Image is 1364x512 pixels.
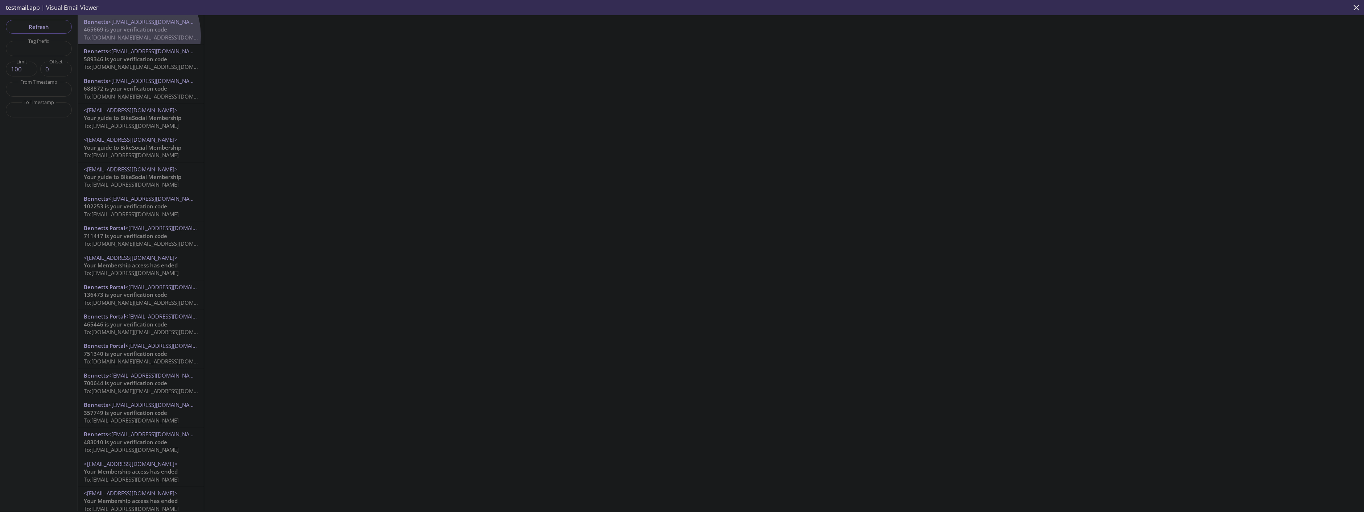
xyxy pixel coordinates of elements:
span: <[EMAIL_ADDRESS][DOMAIN_NAME]> [125,313,219,320]
span: 711417 is your verification code [84,232,167,240]
span: To: [EMAIL_ADDRESS][DOMAIN_NAME] [84,151,179,159]
div: Bennetts Portal<[EMAIL_ADDRESS][DOMAIN_NAME]>465446 is your verification codeTo:[DOMAIN_NAME][EMA... [78,310,204,339]
span: 465669 is your verification code [84,26,167,33]
span: <[EMAIL_ADDRESS][DOMAIN_NAME]> [84,490,178,497]
span: <[EMAIL_ADDRESS][DOMAIN_NAME]> [84,460,178,467]
span: Bennetts [84,77,108,84]
div: Bennetts<[EMAIL_ADDRESS][DOMAIN_NAME]>483010 is your verification codeTo:[EMAIL_ADDRESS][DOMAIN_N... [78,428,204,457]
span: To: [EMAIL_ADDRESS][DOMAIN_NAME] [84,476,179,483]
span: To: [DOMAIN_NAME][EMAIL_ADDRESS][DOMAIN_NAME] [84,358,222,365]
span: To: [DOMAIN_NAME][EMAIL_ADDRESS][DOMAIN_NAME] [84,240,222,247]
span: Your guide to BikeSocial Membership [84,114,181,121]
span: Bennetts [84,372,108,379]
span: Your Membership access has ended [84,262,178,269]
button: Refresh [6,20,72,34]
span: 465446 is your verification code [84,321,167,328]
div: Bennetts Portal<[EMAIL_ADDRESS][DOMAIN_NAME]>751340 is your verification codeTo:[DOMAIN_NAME][EMA... [78,339,204,368]
span: 688872 is your verification code [84,85,167,92]
span: To: [DOMAIN_NAME][EMAIL_ADDRESS][DOMAIN_NAME] [84,299,222,306]
span: Refresh [12,22,66,32]
span: Bennetts [84,18,108,25]
span: <[EMAIL_ADDRESS][DOMAIN_NAME]> [108,401,202,408]
span: To: [EMAIL_ADDRESS][DOMAIN_NAME] [84,417,179,424]
span: To: [EMAIL_ADDRESS][DOMAIN_NAME] [84,181,179,188]
span: Bennetts [84,195,108,202]
div: <[EMAIL_ADDRESS][DOMAIN_NAME]>Your Membership access has endedTo:[EMAIL_ADDRESS][DOMAIN_NAME] [78,457,204,486]
span: To: [EMAIL_ADDRESS][DOMAIN_NAME] [84,269,179,276]
span: Bennetts Portal [84,283,125,291]
span: To: [DOMAIN_NAME][EMAIL_ADDRESS][DOMAIN_NAME] [84,93,222,100]
div: Bennetts<[EMAIL_ADDRESS][DOMAIN_NAME]>700644 is your verification codeTo:[DOMAIN_NAME][EMAIL_ADDR... [78,369,204,398]
span: To: [DOMAIN_NAME][EMAIL_ADDRESS][DOMAIN_NAME] [84,387,222,395]
span: Your Membership access has ended [84,468,178,475]
span: To: [DOMAIN_NAME][EMAIL_ADDRESS][DOMAIN_NAME] [84,34,222,41]
span: testmail [6,4,28,12]
div: <[EMAIL_ADDRESS][DOMAIN_NAME]>Your Membership access has endedTo:[EMAIL_ADDRESS][DOMAIN_NAME] [78,251,204,280]
span: <[EMAIL_ADDRESS][DOMAIN_NAME]> [108,195,202,202]
div: <[EMAIL_ADDRESS][DOMAIN_NAME]>Your guide to BikeSocial MembershipTo:[EMAIL_ADDRESS][DOMAIN_NAME] [78,133,204,162]
span: 700644 is your verification code [84,379,167,387]
span: <[EMAIL_ADDRESS][DOMAIN_NAME]> [125,224,219,232]
span: Your guide to BikeSocial Membership [84,173,181,180]
span: <[EMAIL_ADDRESS][DOMAIN_NAME]> [84,107,178,114]
span: <[EMAIL_ADDRESS][DOMAIN_NAME]> [125,342,219,349]
span: To: [DOMAIN_NAME][EMAIL_ADDRESS][DOMAIN_NAME] [84,328,222,336]
div: Bennetts<[EMAIL_ADDRESS][DOMAIN_NAME]>465669 is your verification codeTo:[DOMAIN_NAME][EMAIL_ADDR... [78,15,204,44]
span: <[EMAIL_ADDRESS][DOMAIN_NAME]> [125,283,219,291]
div: Bennetts<[EMAIL_ADDRESS][DOMAIN_NAME]>589346 is your verification codeTo:[DOMAIN_NAME][EMAIL_ADDR... [78,45,204,74]
div: Bennetts Portal<[EMAIL_ADDRESS][DOMAIN_NAME]>136473 is your verification codeTo:[DOMAIN_NAME][EMA... [78,280,204,309]
span: <[EMAIL_ADDRESS][DOMAIN_NAME]> [84,166,178,173]
span: <[EMAIL_ADDRESS][DOMAIN_NAME]> [108,18,202,25]
span: 357749 is your verification code [84,409,167,416]
span: 751340 is your verification code [84,350,167,357]
span: 589346 is your verification code [84,55,167,63]
span: 483010 is your verification code [84,438,167,446]
span: Bennetts [84,401,108,408]
span: Bennetts Portal [84,224,125,232]
div: Bennetts Portal<[EMAIL_ADDRESS][DOMAIN_NAME]>711417 is your verification codeTo:[DOMAIN_NAME][EMA... [78,221,204,250]
span: Bennetts [84,430,108,438]
div: Bennetts<[EMAIL_ADDRESS][DOMAIN_NAME]>688872 is your verification codeTo:[DOMAIN_NAME][EMAIL_ADDR... [78,74,204,103]
div: Bennetts<[EMAIL_ADDRESS][DOMAIN_NAME]>102253 is your verification codeTo:[EMAIL_ADDRESS][DOMAIN_N... [78,192,204,221]
div: <[EMAIL_ADDRESS][DOMAIN_NAME]>Your guide to BikeSocial MembershipTo:[EMAIL_ADDRESS][DOMAIN_NAME] [78,163,204,192]
span: 136473 is your verification code [84,291,167,298]
div: Bennetts<[EMAIL_ADDRESS][DOMAIN_NAME]>357749 is your verification codeTo:[EMAIL_ADDRESS][DOMAIN_N... [78,398,204,427]
span: <[EMAIL_ADDRESS][DOMAIN_NAME]> [84,136,178,143]
span: Your Membership access has ended [84,497,178,504]
span: To: [DOMAIN_NAME][EMAIL_ADDRESS][DOMAIN_NAME] [84,63,222,70]
span: To: [EMAIL_ADDRESS][DOMAIN_NAME] [84,446,179,453]
span: To: [EMAIL_ADDRESS][DOMAIN_NAME] [84,211,179,218]
div: <[EMAIL_ADDRESS][DOMAIN_NAME]>Your guide to BikeSocial MembershipTo:[EMAIL_ADDRESS][DOMAIN_NAME] [78,104,204,133]
span: 102253 is your verification code [84,203,167,210]
span: <[EMAIL_ADDRESS][DOMAIN_NAME]> [108,430,202,438]
span: Your guide to BikeSocial Membership [84,144,181,151]
span: Bennetts Portal [84,342,125,349]
span: To: [EMAIL_ADDRESS][DOMAIN_NAME] [84,122,179,129]
span: <[EMAIL_ADDRESS][DOMAIN_NAME]> [108,47,202,55]
span: <[EMAIL_ADDRESS][DOMAIN_NAME]> [84,254,178,261]
span: Bennetts Portal [84,313,125,320]
span: Bennetts [84,47,108,55]
span: <[EMAIL_ADDRESS][DOMAIN_NAME]> [108,372,202,379]
span: <[EMAIL_ADDRESS][DOMAIN_NAME]> [108,77,202,84]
